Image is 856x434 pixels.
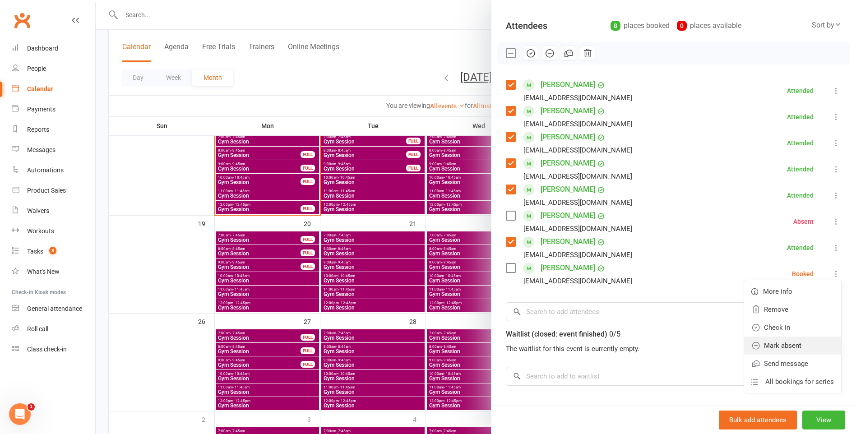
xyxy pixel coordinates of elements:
div: places booked [611,19,670,32]
a: Tasks 8 [12,241,95,262]
a: Clubworx [11,9,33,32]
a: [PERSON_NAME] [541,156,595,171]
a: Check in [744,319,841,337]
a: [PERSON_NAME] [541,261,595,275]
a: Roll call [12,319,95,339]
a: [PERSON_NAME] [541,104,595,118]
div: Attended [787,245,814,251]
div: Dashboard [27,45,58,52]
span: More info [763,286,792,297]
div: Reports [27,126,49,133]
div: Automations [27,166,64,174]
span: 8 [49,247,56,254]
div: Messages [27,146,56,153]
div: [EMAIL_ADDRESS][DOMAIN_NAME] [523,223,632,235]
div: [EMAIL_ADDRESS][DOMAIN_NAME] [523,197,632,208]
a: General attendance kiosk mode [12,299,95,319]
div: [EMAIL_ADDRESS][DOMAIN_NAME] [523,171,632,182]
button: View [802,411,845,429]
a: People [12,59,95,79]
a: [PERSON_NAME] [541,130,595,144]
span: (closed: event finished) [532,330,607,338]
div: The waitlist for this event is currently empty. [506,343,842,354]
div: Attended [787,114,814,120]
div: People [27,65,46,72]
div: General attendance [27,305,82,312]
a: [PERSON_NAME] [541,78,595,92]
span: All bookings for series [765,376,834,387]
a: Workouts [12,221,95,241]
div: 8 [611,21,620,31]
div: Payments [27,106,56,113]
a: [PERSON_NAME] [541,235,595,249]
div: 0 [677,21,687,31]
div: [EMAIL_ADDRESS][DOMAIN_NAME] [523,275,632,287]
div: [EMAIL_ADDRESS][DOMAIN_NAME] [523,144,632,156]
div: Sort by [812,19,842,31]
a: Product Sales [12,180,95,201]
div: places available [677,19,741,32]
span: 1 [28,403,35,411]
div: Booked [792,271,814,277]
div: Attended [787,192,814,199]
div: [EMAIL_ADDRESS][DOMAIN_NAME] [523,118,632,130]
button: Bulk add attendees [719,411,797,429]
div: Roll call [27,325,48,332]
div: [EMAIL_ADDRESS][DOMAIN_NAME] [523,249,632,261]
a: All bookings for series [744,373,841,391]
input: Search to add attendees [506,302,842,321]
a: Send message [744,355,841,373]
a: Remove [744,300,841,319]
div: Attended [787,140,814,146]
a: [PERSON_NAME] [541,182,595,197]
div: Attended [787,88,814,94]
div: Calendar [27,85,53,92]
a: Dashboard [12,38,95,59]
a: Messages [12,140,95,160]
a: Calendar [12,79,95,99]
a: Automations [12,160,95,180]
a: What's New [12,262,95,282]
a: Class kiosk mode [12,339,95,360]
a: [PERSON_NAME] [541,208,595,223]
div: Product Sales [27,187,66,194]
div: [EMAIL_ADDRESS][DOMAIN_NAME] [523,92,632,104]
a: Payments [12,99,95,120]
iframe: Intercom live chat [9,403,31,425]
div: What's New [27,268,60,275]
a: Mark absent [744,337,841,355]
div: Attended [787,166,814,172]
a: Reports [12,120,95,140]
div: Attendees [506,19,547,32]
div: Waitlist [506,328,620,341]
div: 0/5 [609,328,620,341]
input: Search to add to waitlist [506,367,842,386]
a: Waivers [12,201,95,221]
div: Workouts [27,227,54,235]
div: Tasks [27,248,43,255]
div: Absent [793,218,814,225]
div: Waivers [27,207,49,214]
div: Class check-in [27,346,67,353]
a: More info [744,282,841,300]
